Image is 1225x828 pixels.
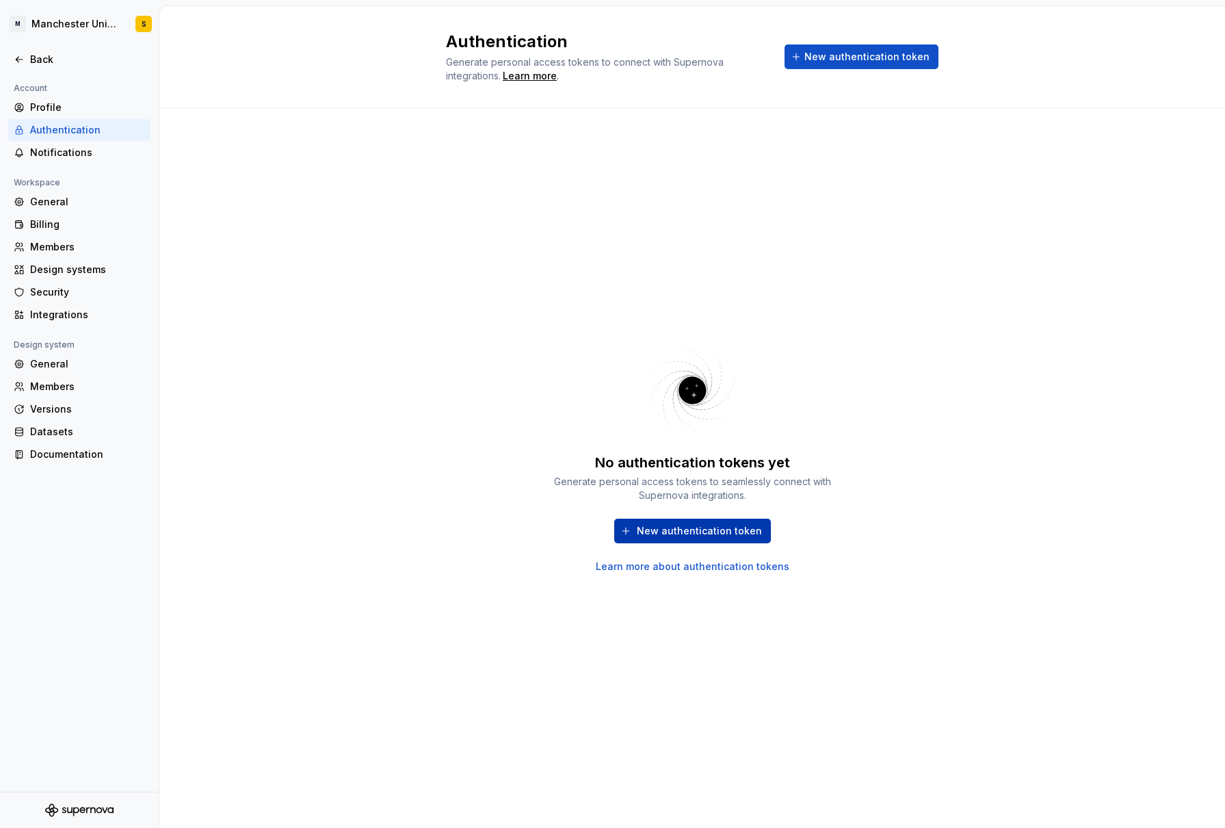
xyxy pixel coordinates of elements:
[8,142,150,164] a: Notifications
[446,56,726,81] span: Generate personal access tokens to connect with Supernova integrations.
[8,398,150,420] a: Versions
[30,402,145,416] div: Versions
[637,524,762,538] span: New authentication token
[30,53,145,66] div: Back
[45,803,114,817] svg: Supernova Logo
[8,304,150,326] a: Integrations
[804,50,930,64] span: New authentication token
[785,44,938,69] button: New authentication token
[30,123,145,137] div: Authentication
[8,174,66,191] div: Workspace
[501,71,559,81] span: .
[8,119,150,141] a: Authentication
[30,218,145,231] div: Billing
[142,18,146,29] div: S
[446,31,768,53] h2: Authentication
[30,146,145,159] div: Notifications
[614,519,771,543] button: New authentication token
[30,425,145,439] div: Datasets
[30,101,145,114] div: Profile
[8,421,150,443] a: Datasets
[8,49,150,70] a: Back
[8,376,150,398] a: Members
[30,308,145,322] div: Integrations
[30,195,145,209] div: General
[503,69,557,83] a: Learn more
[8,259,150,281] a: Design systems
[3,9,156,39] button: MManchester UnitedS
[30,285,145,299] div: Security
[31,17,119,31] div: Manchester United
[30,448,145,461] div: Documentation
[8,337,80,353] div: Design system
[30,263,145,276] div: Design systems
[30,380,145,393] div: Members
[8,443,150,465] a: Documentation
[8,96,150,118] a: Profile
[595,453,790,472] div: No authentication tokens yet
[8,236,150,258] a: Members
[8,281,150,303] a: Security
[10,16,26,32] div: M
[8,191,150,213] a: General
[8,80,53,96] div: Account
[8,353,150,375] a: General
[30,240,145,254] div: Members
[30,357,145,371] div: General
[596,560,789,573] a: Learn more about authentication tokens
[549,475,836,502] div: Generate personal access tokens to seamlessly connect with Supernova integrations.
[8,214,150,235] a: Billing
